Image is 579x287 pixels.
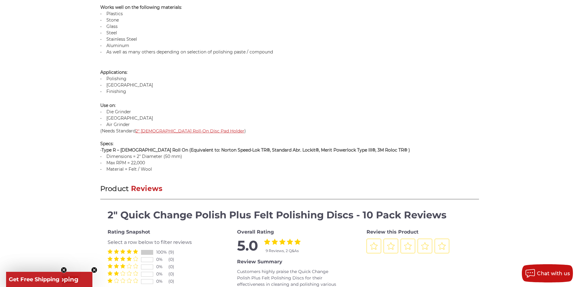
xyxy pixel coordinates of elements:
label: 1 Star [264,239,270,245]
label: 1 Star [108,256,112,261]
span: Chat with us [537,271,570,276]
label: 5 Stars [133,271,138,276]
label: 4 Stars [127,249,132,254]
label: 5 Stars [133,249,138,254]
label: 2 Stars [114,264,119,268]
span: Get Free Shipping [9,276,60,283]
div: Overall Rating [237,228,342,236]
label: 2 Stars [114,278,119,283]
label: 5 Stars [133,256,138,261]
label: 2 Stars [114,256,119,261]
label: 2 Stars [272,239,278,245]
div: (9) [168,249,181,255]
label: 4 Stars [127,256,132,261]
span: 5.0 [237,239,258,254]
div: (0) [168,278,181,285]
label: 4 Stars [287,239,293,245]
h4: 2" Quick Change Polish Plus Felt Polishing Discs - 10 Pack Reviews [108,208,472,222]
label: 3 Stars [279,239,285,245]
label: 4 Stars [127,264,132,268]
span: Product [100,184,129,193]
label: 3 Stars [120,264,125,268]
div: 0% [156,256,168,263]
label: 4 Stars [127,271,132,276]
label: 3 Stars [120,249,125,254]
label: 2 Stars [114,249,119,254]
div: Rating Snapshot [108,228,213,236]
div: (0) [168,271,181,277]
label: 1 Star [108,249,112,254]
label: 3 Stars [120,271,125,276]
div: (0) [168,264,181,270]
label: 3 Stars [120,256,125,261]
label: 2 Stars [114,271,119,276]
strong: Specs [100,141,113,146]
div: (0) [168,256,181,263]
strong: Use on [100,103,115,108]
div: 0% [156,264,168,270]
strong: Applications [100,70,127,75]
p: : • Polishing • [GEOGRAPHIC_DATA] • Finishing [100,63,479,95]
span: Type R – [DEMOGRAPHIC_DATA] Roll On (Equivalent to: Norton Speed-Lok TR®, Standard Abr. Lockit®, ... [102,147,410,153]
span: Reviews [131,184,163,193]
p: : • Plastics • Stone • Glass • Steel • Stainless Steel • Aluminum • As well as many others depend... [100,4,479,55]
div: 0% [156,278,168,285]
div: Select a row below to filter reviews [108,239,213,246]
label: 5 Stars [133,264,138,268]
label: 1 Star [108,271,112,276]
label: 3 Stars [120,278,125,283]
label: 1 Star [108,264,112,268]
button: Chat with us [522,264,573,282]
div: Get Free ShippingClose teaser [6,272,62,287]
p: : • Die Grinder • [GEOGRAPHIC_DATA] • Air Grinder (Needs Standard ) : • • Dimensions = 2" Diamete... [100,102,479,173]
div: Review Summary [237,258,342,265]
label: 5 Stars [295,239,301,245]
strong: Works well on the following materials [100,5,181,10]
button: Close teaser [61,267,67,273]
div: 0% [156,271,168,277]
label: 1 Star [108,278,112,283]
div: 100% [156,249,168,255]
button: Close teaser [91,267,97,273]
label: 4 Stars [127,278,132,283]
span: 9 Reviews [266,248,284,253]
div: Review this Product [367,228,472,236]
div: Get Free ShippingClose teaser [6,272,92,287]
label: 5 Stars [133,278,138,283]
a: 2" [DEMOGRAPHIC_DATA] Roll-On Disc Pad Holder [136,128,244,134]
span: , 2 Q&As [284,248,299,253]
